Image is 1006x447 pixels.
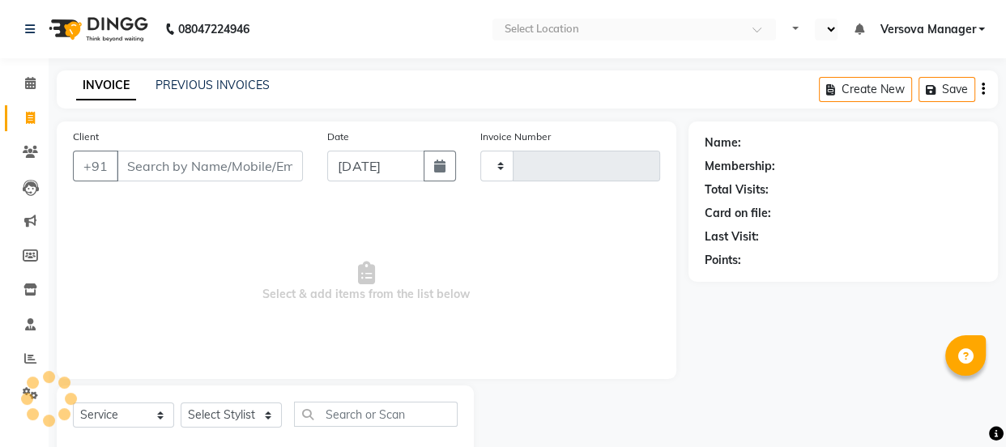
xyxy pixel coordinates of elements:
img: logo [41,6,152,52]
div: Card on file: [705,205,771,222]
a: PREVIOUS INVOICES [156,78,270,92]
div: Points: [705,252,741,269]
label: Date [327,130,349,144]
div: Total Visits: [705,181,769,198]
div: Select Location [504,21,578,37]
label: Invoice Number [480,130,551,144]
input: Search by Name/Mobile/Email/Code [117,151,303,181]
span: Versova Manager [880,21,975,38]
button: Save [919,77,975,102]
div: Name: [705,134,741,151]
input: Search or Scan [294,402,458,427]
button: +91 [73,151,118,181]
span: Select & add items from the list below [73,201,660,363]
button: Create New [819,77,912,102]
a: INVOICE [76,71,136,100]
label: Client [73,130,99,144]
div: Last Visit: [705,228,759,245]
b: 08047224946 [178,6,249,52]
div: Membership: [705,158,775,175]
